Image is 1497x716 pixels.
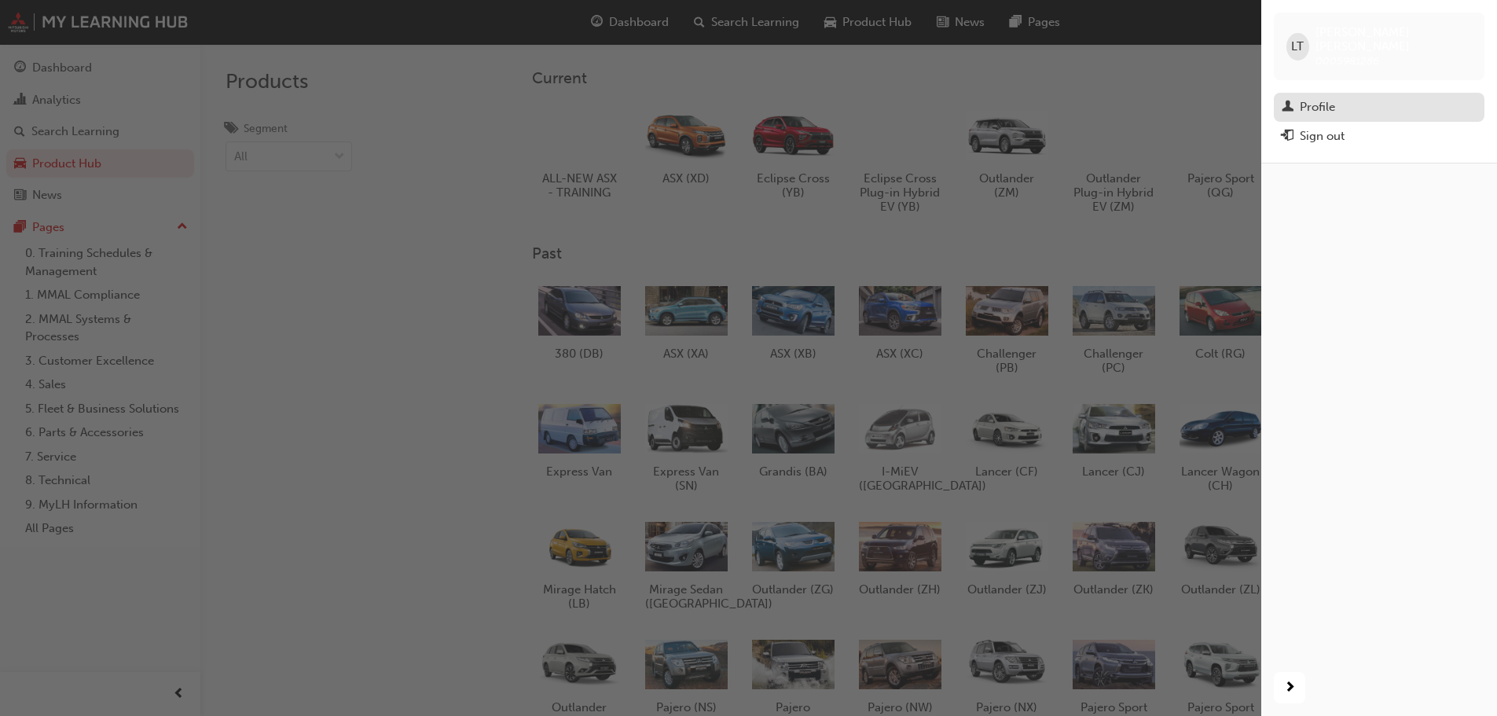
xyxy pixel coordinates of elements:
div: Sign out [1300,127,1345,145]
div: Profile [1300,98,1335,116]
span: next-icon [1284,678,1296,698]
a: Profile [1274,93,1484,122]
span: exit-icon [1282,130,1293,144]
span: man-icon [1282,101,1293,115]
span: [PERSON_NAME] [PERSON_NAME] [1315,25,1472,53]
span: LT [1291,38,1304,56]
button: Sign out [1274,122,1484,151]
span: 0005981286 [1315,54,1379,68]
